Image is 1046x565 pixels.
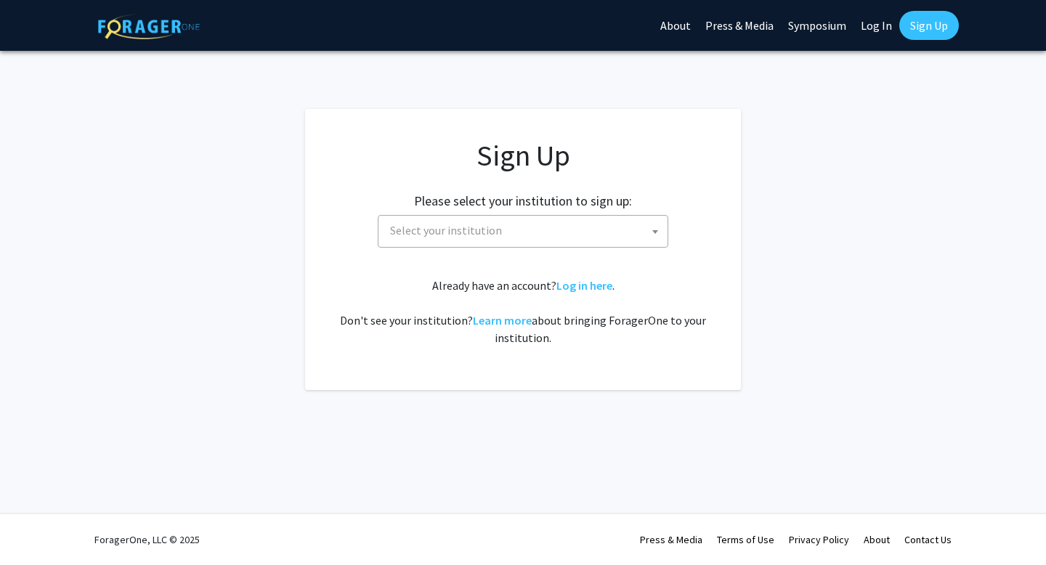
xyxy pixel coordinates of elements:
[384,216,668,245] span: Select your institution
[378,215,668,248] span: Select your institution
[334,138,712,173] h1: Sign Up
[717,533,774,546] a: Terms of Use
[390,223,502,237] span: Select your institution
[473,313,532,328] a: Learn more about bringing ForagerOne to your institution
[899,11,959,40] a: Sign Up
[556,278,612,293] a: Log in here
[334,277,712,346] div: Already have an account? . Don't see your institution? about bringing ForagerOne to your institut...
[640,533,702,546] a: Press & Media
[864,533,890,546] a: About
[98,14,200,39] img: ForagerOne Logo
[904,533,952,546] a: Contact Us
[789,533,849,546] a: Privacy Policy
[414,193,632,209] h2: Please select your institution to sign up:
[94,514,200,565] div: ForagerOne, LLC © 2025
